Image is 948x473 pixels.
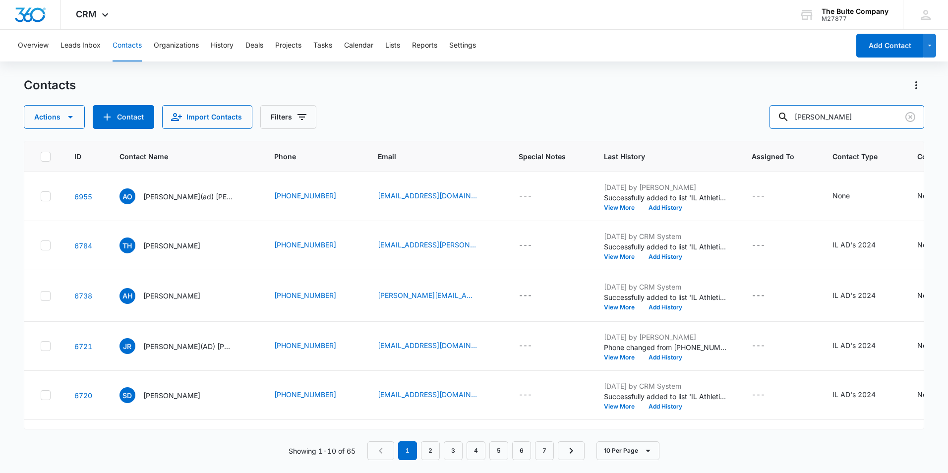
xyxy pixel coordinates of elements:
[596,441,659,460] button: 10 Per Page
[18,30,49,61] button: Overview
[154,30,199,61] button: Organizations
[519,340,550,352] div: Special Notes - - Select to Edit Field
[143,341,233,352] p: [PERSON_NAME](AD) [PERSON_NAME]
[519,239,532,251] div: ---
[378,239,495,251] div: Email - tylere.hustead@cusd4.com - Select to Edit Field
[604,241,728,252] p: Successfully added to list 'IL Athletic DIrectors'.
[519,290,532,302] div: ---
[378,151,480,162] span: Email
[604,391,728,402] p: Successfully added to list 'IL Athletic DIrectors'.
[535,441,554,460] a: Page 7
[917,190,935,201] div: None
[378,190,495,202] div: Email - aodle@crestridge.org - Select to Edit Field
[519,151,566,162] span: Special Notes
[832,389,893,401] div: Contact Type - IL AD's 2024 - Select to Edit Field
[143,291,200,301] p: [PERSON_NAME]
[162,105,252,129] button: Import Contacts
[119,237,218,253] div: Contact Name - Tylere Hustead - Select to Edit Field
[378,389,477,400] a: [EMAIL_ADDRESS][DOMAIN_NAME]
[378,389,495,401] div: Email - douglajo@qps.org - Select to Edit Field
[378,340,495,352] div: Email - rabejo@quincy.edu - Select to Edit Field
[604,192,728,203] p: Successfully added to list 'IL Athletic DIrectors'.
[642,205,689,211] button: Add History
[604,381,728,391] p: [DATE] by CRM System
[642,404,689,410] button: Add History
[752,290,783,302] div: Assigned To - - Select to Edit Field
[832,239,893,251] div: Contact Type - IL AD's 2024 - Select to Edit Field
[752,239,765,251] div: ---
[274,389,354,401] div: Phone - (217) 224-3771 - Select to Edit Field
[519,190,532,202] div: ---
[378,340,477,351] a: [EMAIL_ADDRESS][DOMAIN_NAME]
[604,304,642,310] button: View More
[74,292,92,300] a: Navigate to contact details page for Adam Hanks
[604,205,642,211] button: View More
[378,290,495,302] div: Email - adam.hanks@sandoval501.org - Select to Edit Field
[119,338,250,354] div: Contact Name - Josh(AD) Rabe - Select to Edit Field
[902,109,918,125] button: Clear
[274,239,336,250] a: [PHONE_NUMBER]
[642,355,689,360] button: Add History
[822,7,889,15] div: account name
[74,241,92,250] a: Navigate to contact details page for Tylere Hustead
[752,340,765,352] div: ---
[832,389,876,400] div: IL AD's 2024
[604,182,728,192] p: [DATE] by [PERSON_NAME]
[642,254,689,260] button: Add History
[378,290,477,300] a: [PERSON_NAME][EMAIL_ADDRESS][PERSON_NAME][DOMAIN_NAME]
[519,239,550,251] div: Special Notes - - Select to Edit Field
[119,387,218,403] div: Contact Name - Scott Douglas - Select to Edit Field
[752,190,765,202] div: ---
[274,290,354,302] div: Phone - (618) 247-3361 - Select to Edit Field
[421,441,440,460] a: Page 2
[449,30,476,61] button: Settings
[832,190,850,201] div: None
[832,190,868,202] div: Contact Type - None - Select to Edit Field
[74,151,81,162] span: ID
[832,290,893,302] div: Contact Type - IL AD's 2024 - Select to Edit Field
[74,391,92,400] a: Navigate to contact details page for Scott Douglas
[119,338,135,354] span: JR
[770,105,924,129] input: Search Contacts
[752,190,783,202] div: Assigned To - - Select to Edit Field
[752,340,783,352] div: Assigned To - - Select to Edit Field
[274,151,340,162] span: Phone
[604,282,728,292] p: [DATE] by CRM System
[917,340,935,351] div: None
[908,77,924,93] button: Actions
[604,292,728,302] p: Successfully added to list 'IL Athletic DIrectors'.
[260,105,316,129] button: Filters
[832,340,876,351] div: IL AD's 2024
[604,404,642,410] button: View More
[119,188,135,204] span: AO
[519,340,532,352] div: ---
[119,237,135,253] span: TH
[604,151,713,162] span: Last History
[60,30,101,61] button: Leads Inbox
[119,288,218,304] div: Contact Name - Adam Hanks - Select to Edit Field
[274,239,354,251] div: Phone - (217) 936-2116 - Select to Edit Field
[76,9,97,19] span: CRM
[412,30,437,61] button: Reports
[211,30,234,61] button: History
[752,151,794,162] span: Assigned To
[143,191,233,202] p: [PERSON_NAME](ad) [PERSON_NAME]
[398,441,417,460] em: 1
[113,30,142,61] button: Contacts
[274,340,336,351] a: [PHONE_NUMBER]
[289,446,355,456] p: Showing 1-10 of 65
[519,290,550,302] div: Special Notes - - Select to Edit Field
[378,190,477,201] a: [EMAIL_ADDRESS][DOMAIN_NAME]
[24,78,76,93] h1: Contacts
[604,231,728,241] p: [DATE] by CRM System
[74,192,92,201] a: Navigate to contact details page for Adam(ad) Odle
[604,332,728,342] p: [DATE] by [PERSON_NAME]
[274,389,336,400] a: [PHONE_NUMBER]
[119,387,135,403] span: SD
[93,105,154,129] button: Add Contact
[832,290,876,300] div: IL AD's 2024
[467,441,485,460] a: Page 4
[752,290,765,302] div: ---
[604,254,642,260] button: View More
[119,151,236,162] span: Contact Name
